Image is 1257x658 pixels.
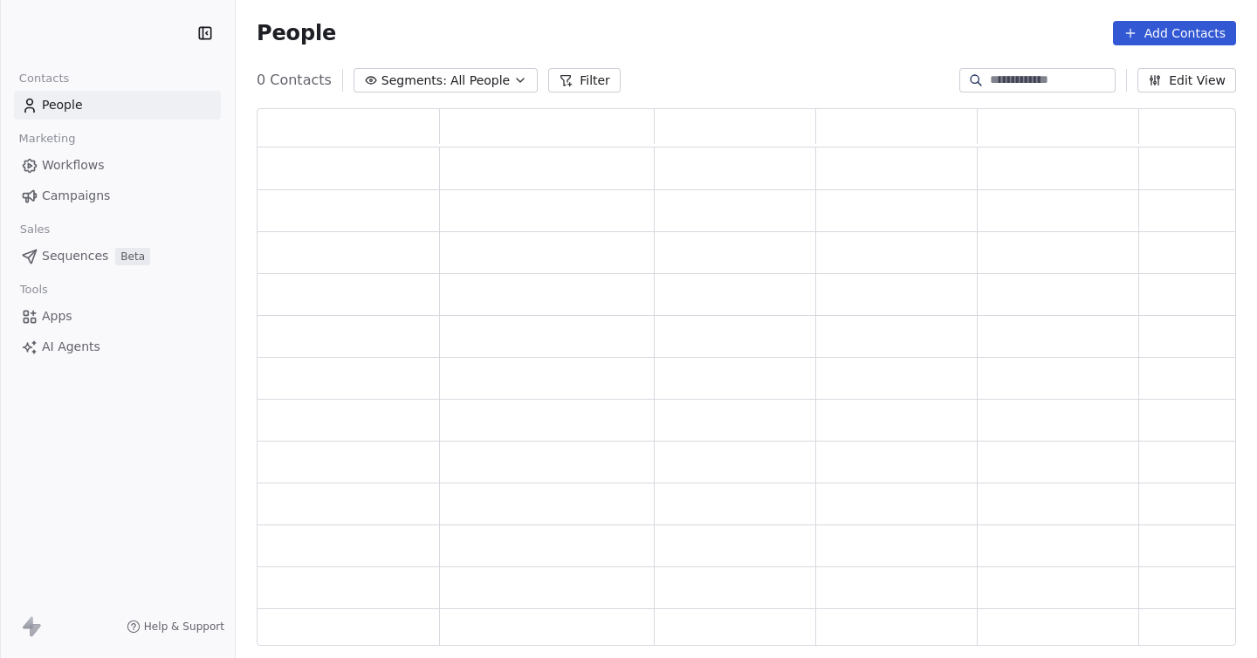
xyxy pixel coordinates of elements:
a: Apps [14,302,221,331]
button: Edit View [1137,68,1236,93]
span: Workflows [42,156,105,175]
span: People [257,20,336,46]
span: Segments: [381,72,447,90]
span: Sequences [42,247,108,265]
a: Campaigns [14,182,221,210]
span: Apps [42,307,72,326]
a: AI Agents [14,332,221,361]
span: Tools [12,277,55,303]
a: Workflows [14,151,221,180]
span: All People [450,72,510,90]
a: SequencesBeta [14,242,221,271]
span: Help & Support [144,620,224,634]
a: People [14,91,221,120]
span: Beta [115,248,150,265]
span: AI Agents [42,338,100,356]
button: Filter [548,68,621,93]
button: Add Contacts [1113,21,1236,45]
span: 0 Contacts [257,70,332,91]
span: Marketing [11,126,83,152]
span: Campaigns [42,187,110,205]
span: Contacts [11,65,77,92]
a: Help & Support [127,620,224,634]
span: People [42,96,83,114]
span: Sales [12,216,58,243]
